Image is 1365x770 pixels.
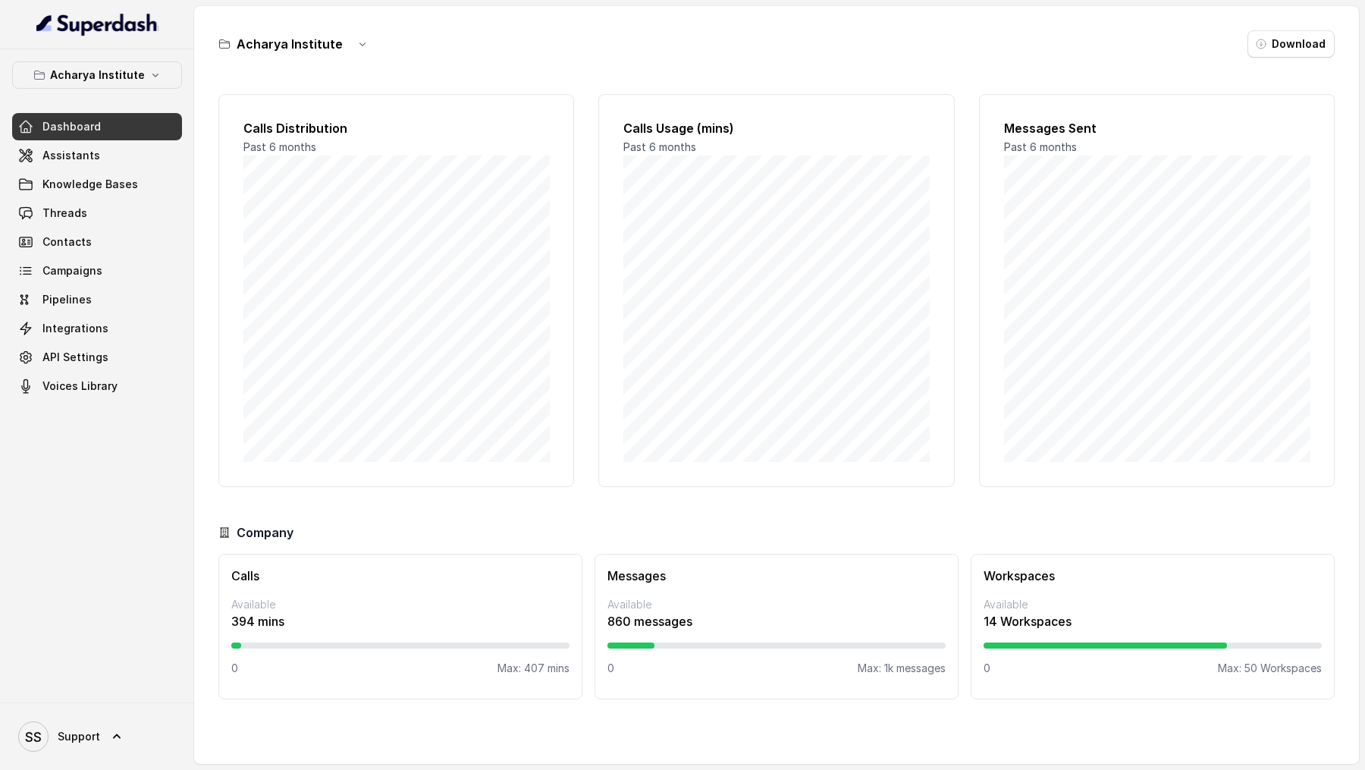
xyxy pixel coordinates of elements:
[12,257,182,284] a: Campaigns
[623,119,929,137] h2: Calls Usage (mins)
[12,344,182,371] a: API Settings
[25,729,42,745] text: SS
[42,350,108,365] span: API Settings
[42,177,138,192] span: Knowledge Bases
[12,200,182,227] a: Threads
[12,315,182,342] a: Integrations
[607,612,946,630] p: 860 messages
[1004,119,1310,137] h2: Messages Sent
[42,206,87,221] span: Threads
[12,228,182,256] a: Contacts
[237,523,293,542] h3: Company
[1004,140,1077,153] span: Past 6 months
[231,661,238,676] p: 0
[42,119,101,134] span: Dashboard
[231,567,570,585] h3: Calls
[12,286,182,313] a: Pipelines
[50,66,145,84] p: Acharya Institute
[12,61,182,89] button: Acharya Institute
[36,12,158,36] img: light.svg
[607,597,946,612] p: Available
[858,661,946,676] p: Max: 1k messages
[1247,30,1335,58] button: Download
[243,140,316,153] span: Past 6 months
[12,715,182,758] a: Support
[1218,661,1322,676] p: Max: 50 Workspaces
[607,567,946,585] h3: Messages
[984,567,1322,585] h3: Workspaces
[984,597,1322,612] p: Available
[42,292,92,307] span: Pipelines
[12,142,182,169] a: Assistants
[623,140,696,153] span: Past 6 months
[42,379,118,394] span: Voices Library
[12,372,182,400] a: Voices Library
[58,729,100,744] span: Support
[12,171,182,198] a: Knowledge Bases
[607,661,614,676] p: 0
[243,119,549,137] h2: Calls Distribution
[231,597,570,612] p: Available
[984,612,1322,630] p: 14 Workspaces
[42,263,102,278] span: Campaigns
[497,661,570,676] p: Max: 407 mins
[231,612,570,630] p: 394 mins
[984,661,990,676] p: 0
[237,35,343,53] h3: Acharya Institute
[42,148,100,163] span: Assistants
[42,234,92,250] span: Contacts
[12,113,182,140] a: Dashboard
[42,321,108,336] span: Integrations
